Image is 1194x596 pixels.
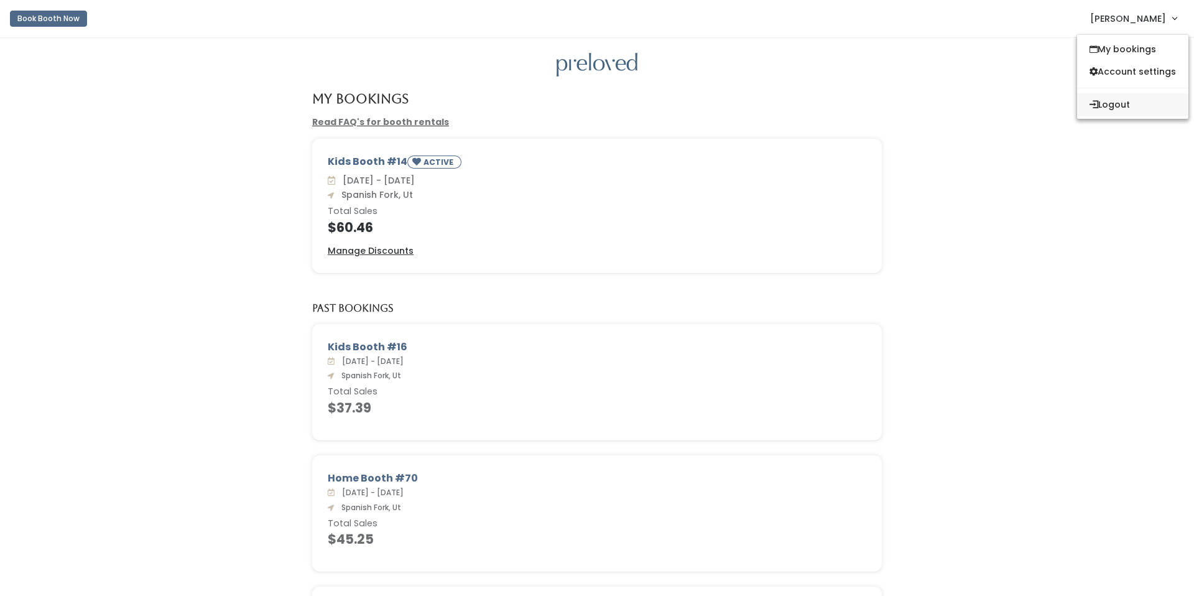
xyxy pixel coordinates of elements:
[328,220,866,235] h4: $60.46
[338,174,415,187] span: [DATE] - [DATE]
[328,244,414,258] a: Manage Discounts
[1090,12,1166,26] span: [PERSON_NAME]
[328,154,866,174] div: Kids Booth #14
[10,5,87,32] a: Book Booth Now
[328,340,866,355] div: Kids Booth #16
[337,487,404,498] span: [DATE] - [DATE]
[328,401,866,415] h4: $37.39
[1077,38,1188,60] a: My bookings
[312,116,449,128] a: Read FAQ's for booth rentals
[336,502,401,513] span: Spanish Fork, Ut
[336,370,401,381] span: Spanish Fork, Ut
[423,157,456,167] small: ACTIVE
[312,303,394,314] h5: Past Bookings
[328,532,866,546] h4: $45.25
[1077,60,1188,83] a: Account settings
[10,11,87,27] button: Book Booth Now
[328,207,866,217] h6: Total Sales
[312,91,409,106] h4: My Bookings
[1078,5,1189,32] a: [PERSON_NAME]
[337,356,404,366] span: [DATE] - [DATE]
[336,189,413,201] span: Spanish Fork, Ut
[1077,93,1188,116] button: Logout
[328,519,866,529] h6: Total Sales
[328,387,866,397] h6: Total Sales
[328,471,866,486] div: Home Booth #70
[557,53,637,77] img: preloved logo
